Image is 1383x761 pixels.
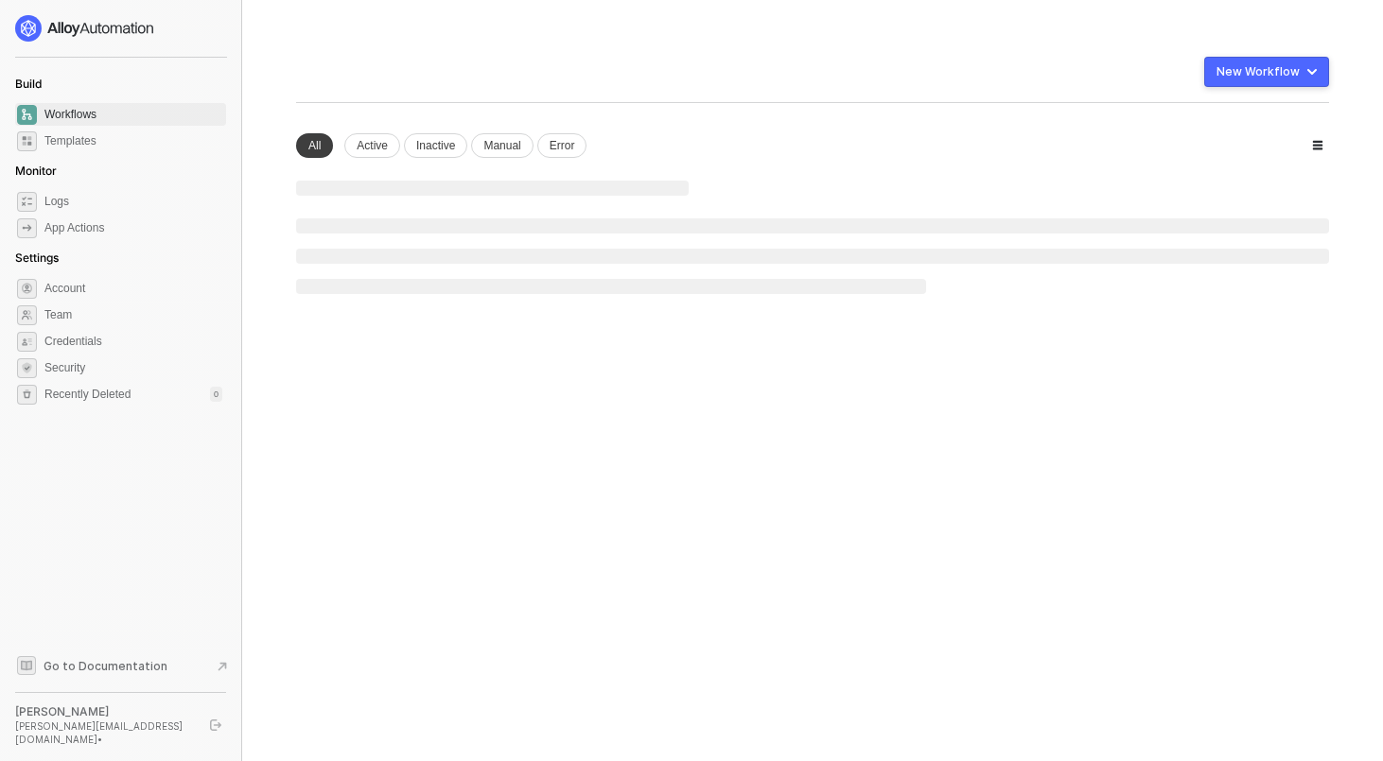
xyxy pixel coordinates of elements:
div: 0 [210,387,222,402]
div: New Workflow [1217,64,1300,79]
button: New Workflow [1204,57,1329,87]
div: All [296,133,333,158]
div: Active [344,133,400,158]
div: Manual [471,133,533,158]
span: Team [44,303,222,326]
span: Account [44,277,222,300]
span: Workflows [44,103,222,126]
span: settings [17,385,37,405]
span: Monitor [15,164,57,178]
div: Inactive [404,133,467,158]
span: credentials [17,332,37,352]
span: document-arrow [213,657,232,676]
span: documentation [17,656,36,675]
span: dashboard [17,105,37,125]
span: settings [17,279,37,299]
div: Error [537,133,587,158]
span: team [17,305,37,325]
span: Logs [44,190,222,213]
span: Go to Documentation [44,658,167,674]
span: Security [44,356,222,379]
img: logo [15,15,155,42]
span: Recently Deleted [44,387,131,403]
div: [PERSON_NAME][EMAIL_ADDRESS][DOMAIN_NAME] • [15,719,193,746]
span: security [17,358,37,378]
span: Build [15,77,42,91]
div: App Actions [44,220,104,236]
span: marketplace [17,131,37,151]
div: [PERSON_NAME] [15,704,193,719]
span: logout [210,719,221,731]
span: Settings [15,251,59,265]
span: icon-logs [17,192,37,212]
span: Templates [44,130,222,152]
span: Credentials [44,330,222,353]
a: logo [15,15,226,42]
a: Knowledge Base [15,654,227,677]
span: icon-app-actions [17,218,37,238]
